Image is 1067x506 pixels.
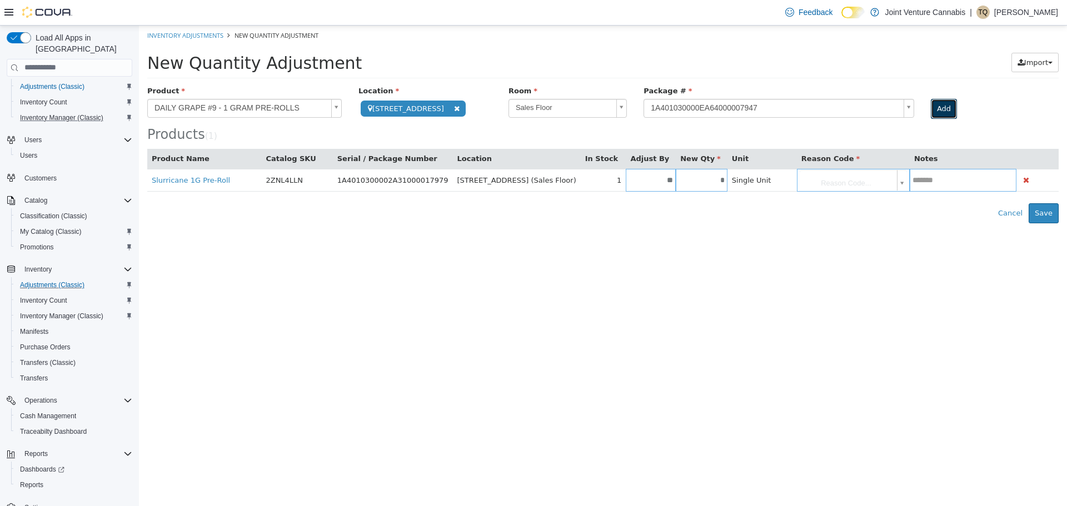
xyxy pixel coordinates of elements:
[505,74,760,92] span: 1A401030000EA64000007947
[16,111,132,124] span: Inventory Manager (Classic)
[20,82,84,91] span: Adjustments (Classic)
[20,343,71,352] span: Purchase Orders
[662,129,721,137] span: Reason Code
[20,98,67,107] span: Inventory Count
[775,128,801,139] button: Notes
[11,277,137,293] button: Adjustments (Classic)
[318,128,355,139] button: Location
[20,172,61,185] a: Customers
[979,6,988,19] span: TQ
[661,144,754,167] span: Reason Code...
[127,128,179,139] button: Catalog SKU
[11,462,137,477] a: Dashboards
[16,478,132,492] span: Reports
[20,427,87,436] span: Traceabilty Dashboard
[20,151,37,160] span: Users
[16,96,132,109] span: Inventory Count
[853,178,890,198] button: Cancel
[11,370,137,386] button: Transfers
[222,75,327,91] span: [STREET_ADDRESS]
[24,396,57,405] span: Operations
[11,94,137,110] button: Inventory Count
[370,74,473,91] span: Sales Floor
[16,294,72,307] a: Inventory Count
[16,96,72,109] a: Inventory Count
[16,149,132,162] span: Users
[20,296,67,305] span: Inventory Count
[16,149,42,162] a: Users
[882,148,893,161] button: Delete Product
[8,61,46,69] span: Product
[976,6,990,19] div: Terrence Quarles
[11,424,137,439] button: Traceabilty Dashboard
[16,425,91,438] a: Traceabilty Dashboard
[20,171,132,185] span: Customers
[20,263,56,276] button: Inventory
[69,106,75,116] span: 1
[872,27,920,47] button: Import
[16,278,89,292] a: Adjustments (Classic)
[11,308,137,324] button: Inventory Manager (Classic)
[20,465,64,474] span: Dashboards
[16,409,81,423] a: Cash Management
[20,327,48,336] span: Manifests
[16,111,108,124] a: Inventory Manager (Classic)
[16,409,132,423] span: Cash Management
[442,143,487,166] td: 1
[2,170,137,186] button: Customers
[16,209,92,223] a: Classification (Classic)
[11,239,137,255] button: Promotions
[20,480,43,489] span: Reports
[16,309,132,323] span: Inventory Manager (Classic)
[8,73,203,92] a: DAILY GRAPE #9 - 1 GRAM PRE-ROLLS
[16,209,132,223] span: Classification (Classic)
[220,61,260,69] span: Location
[16,278,132,292] span: Adjustments (Classic)
[20,194,52,207] button: Catalog
[122,143,193,166] td: 2ZNL4LLN
[994,6,1058,19] p: [PERSON_NAME]
[318,151,437,159] span: [STREET_ADDRESS] (Sales Floor)
[20,280,84,289] span: Adjustments (Classic)
[2,393,137,408] button: Operations
[31,32,132,54] span: Load All Apps in [GEOGRAPHIC_DATA]
[16,80,132,93] span: Adjustments (Classic)
[661,144,768,166] a: Reason Code...
[11,408,137,424] button: Cash Management
[841,7,865,18] input: Dark Mode
[20,243,54,252] span: Promotions
[890,178,920,198] button: Save
[13,151,91,159] a: Slurricane 1G Pre-Roll
[970,6,972,19] p: |
[20,133,46,147] button: Users
[20,412,76,420] span: Cash Management
[16,463,132,476] span: Dashboards
[20,447,52,460] button: Reports
[2,262,137,277] button: Inventory
[2,132,137,148] button: Users
[16,356,132,369] span: Transfers (Classic)
[16,225,132,238] span: My Catalog (Classic)
[11,79,137,94] button: Adjustments (Classic)
[16,325,132,338] span: Manifests
[20,447,132,460] span: Reports
[20,394,132,407] span: Operations
[20,113,103,122] span: Inventory Manager (Classic)
[16,372,132,385] span: Transfers
[2,446,137,462] button: Reports
[194,143,314,166] td: 1A4010300002A31000017979
[16,241,132,254] span: Promotions
[11,208,137,224] button: Classification (Classic)
[24,265,52,274] span: Inventory
[16,241,58,254] a: Promotions
[370,73,488,92] a: Sales Floor
[885,6,965,19] p: Joint Venture Cannabis
[24,449,48,458] span: Reports
[24,196,47,205] span: Catalog
[841,18,842,19] span: Dark Mode
[792,73,818,93] button: Add
[20,212,87,221] span: Classification (Classic)
[11,110,137,126] button: Inventory Manager (Classic)
[16,463,69,476] a: Dashboards
[20,374,48,383] span: Transfers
